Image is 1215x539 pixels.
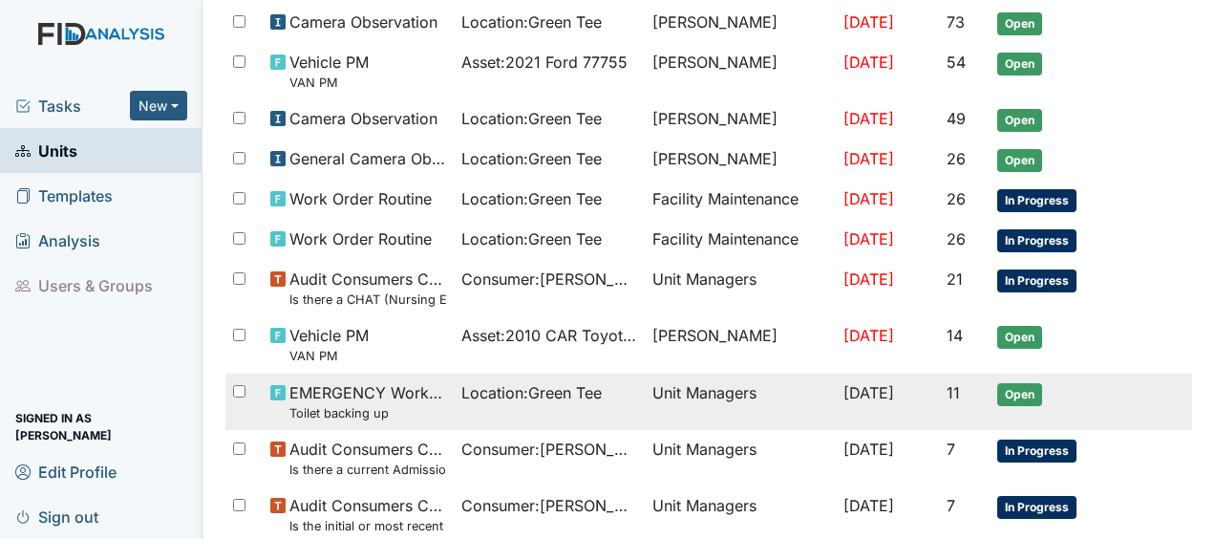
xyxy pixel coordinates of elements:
span: 26 [947,229,966,248]
td: [PERSON_NAME] [645,99,836,140]
span: Open [997,53,1042,75]
span: 21 [947,269,963,289]
span: Consumer : [PERSON_NAME] [461,268,637,291]
span: 7 [947,496,955,515]
span: Location : Green Tee [461,187,602,210]
span: 73 [947,12,965,32]
a: Tasks [15,95,130,118]
span: In Progress [997,229,1076,252]
span: [DATE] [843,109,894,128]
span: In Progress [997,189,1076,212]
span: [DATE] [843,269,894,289]
span: Open [997,109,1042,132]
span: Camera Observation [289,11,437,33]
span: [DATE] [843,12,894,32]
span: In Progress [997,440,1076,463]
span: Consumer : [PERSON_NAME] [461,438,637,461]
span: Location : Green Tee [461,381,602,404]
td: [PERSON_NAME] [645,316,836,373]
td: [PERSON_NAME] [645,140,836,180]
span: Vehicle PM VAN PM [289,51,369,92]
span: Analysis [15,226,100,255]
span: General Camera Observation [289,147,446,170]
span: Consumer : [PERSON_NAME] [461,494,637,517]
span: Edit Profile [15,457,117,486]
span: [DATE] [843,229,894,248]
small: Is there a CHAT (Nursing Evaluation) no more than a year old? [289,291,446,309]
span: Open [997,383,1042,406]
span: Signed in as [PERSON_NAME] [15,412,187,442]
span: Location : Green Tee [461,227,602,250]
span: [DATE] [843,53,894,72]
span: 26 [947,189,966,208]
span: Audit Consumers Charts Is the initial or most recent Social Evaluation in the chart? [289,494,446,535]
span: In Progress [997,269,1076,292]
span: 7 [947,440,955,459]
td: Unit Managers [645,430,836,486]
span: Camera Observation [289,107,437,130]
small: VAN PM [289,347,369,365]
span: Vehicle PM VAN PM [289,324,369,365]
span: Audit Consumers Charts Is there a CHAT (Nursing Evaluation) no more than a year old? [289,268,446,309]
span: [DATE] [843,326,894,345]
button: New [130,91,187,120]
span: Work Order Routine [289,227,432,250]
span: [DATE] [843,440,894,459]
span: [DATE] [843,383,894,402]
td: [PERSON_NAME] [645,43,836,99]
span: 54 [947,53,966,72]
span: EMERGENCY Work Order Toilet backing up [289,381,446,422]
span: Open [997,149,1042,172]
span: Asset : 2010 CAR Toyota 59838 [461,324,637,347]
span: [DATE] [843,149,894,168]
small: VAN PM [289,74,369,92]
span: In Progress [997,496,1076,519]
span: Open [997,326,1042,349]
td: [PERSON_NAME] [645,3,836,43]
td: Facility Maintenance [645,220,836,260]
span: [DATE] [843,189,894,208]
span: Asset : 2021 Ford 77755 [461,51,628,74]
span: 49 [947,109,966,128]
span: Templates [15,181,113,210]
td: Unit Managers [645,374,836,430]
span: Open [997,12,1042,35]
td: Facility Maintenance [645,180,836,220]
span: Sign out [15,502,98,531]
span: 14 [947,326,963,345]
span: [DATE] [843,496,894,515]
span: Location : Green Tee [461,107,602,130]
span: Location : Green Tee [461,147,602,170]
small: Is there a current Admission Agreement ([DATE])? [289,461,446,479]
span: 26 [947,149,966,168]
td: Unit Managers [645,260,836,316]
small: Is the initial or most recent Social Evaluation in the chart? [289,517,446,535]
span: 11 [947,383,960,402]
span: Units [15,136,77,165]
span: Location : Green Tee [461,11,602,33]
span: Audit Consumers Charts Is there a current Admission Agreement (within one year)? [289,438,446,479]
small: Toilet backing up [289,404,446,422]
span: Work Order Routine [289,187,432,210]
